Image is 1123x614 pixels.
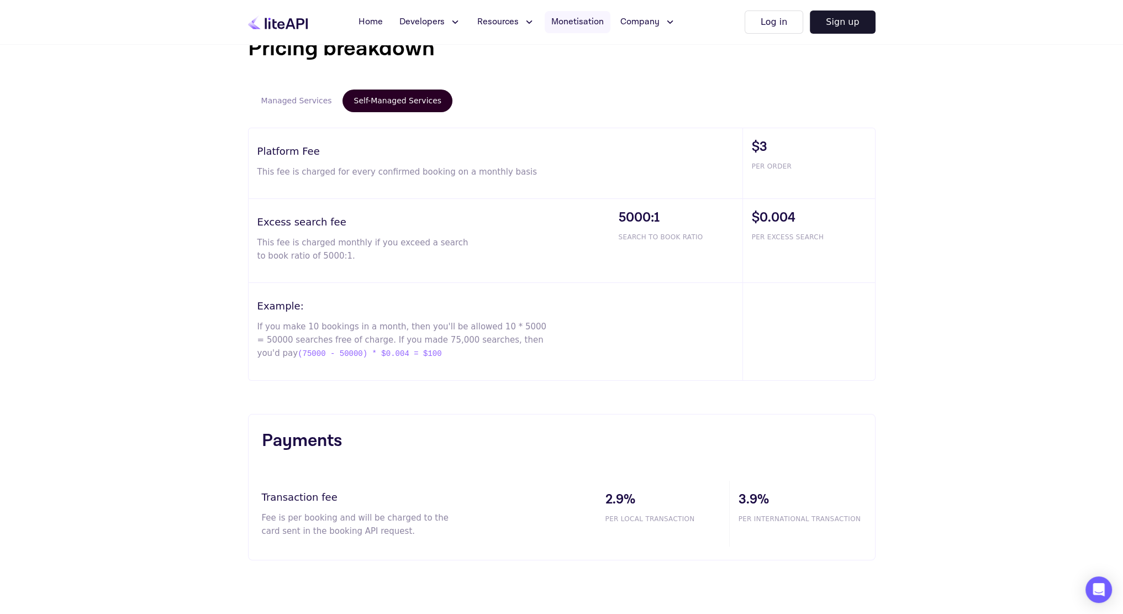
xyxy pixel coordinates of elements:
[614,11,682,33] button: Company
[257,320,549,360] p: If you make 10 bookings in a month, then you'll be allowed 10 * 5000 = 50000 searches free of cha...
[745,11,803,34] button: Log in
[298,347,441,360] span: (75000 - 50000) * $0.004 = $100
[342,90,452,112] button: Self-Managed Services
[752,161,875,171] span: PER ORDER
[810,11,875,34] button: Sign up
[477,15,519,29] span: Resources
[393,11,467,33] button: Developers
[262,490,597,505] h3: Transaction fee
[471,11,541,33] button: Resources
[752,232,875,242] span: PER EXCESS SEARCH
[1085,576,1112,603] div: Open Intercom Messenger
[605,490,729,510] span: 2.9%
[399,15,445,29] span: Developers
[619,208,742,228] span: 5000:1
[358,15,383,29] span: Home
[739,514,862,524] span: PER INTERNATIONAL TRANSACTION
[620,15,660,29] span: Company
[752,137,875,157] span: $3
[257,236,469,263] p: This fee is charged monthly if you exceed a search to book ratio of 5000:1.
[752,208,875,228] span: $0.004
[250,90,343,112] button: Managed Services
[262,511,463,538] p: Fee is per booking and will be charged to the card sent in the booking API request.
[352,11,389,33] a: Home
[257,214,610,229] h3: Excess search fee
[257,144,742,159] h3: Platform Fee
[605,514,729,524] span: PER LOCAL TRANSACTION
[257,298,742,313] h3: Example:
[248,32,876,65] h1: Pricing breakdown
[545,11,610,33] a: Monetisation
[739,490,862,510] span: 3.9%
[257,165,549,179] p: This fee is charged for every confirmed booking on a monthly basis
[262,428,862,454] h3: Payments
[619,232,742,242] span: SEARCH TO BOOK RATIO
[551,15,604,29] span: Monetisation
